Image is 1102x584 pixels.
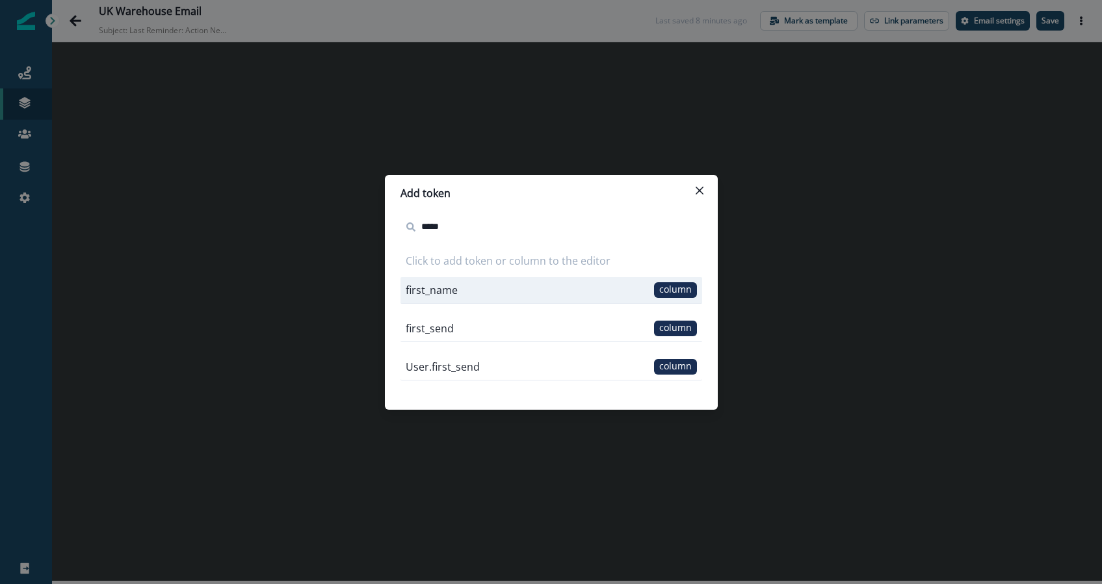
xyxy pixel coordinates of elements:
[654,359,697,375] span: column
[406,359,480,375] p: User.first_send
[406,321,454,336] p: first_send
[654,282,697,298] span: column
[406,282,458,298] p: first_name
[654,321,697,336] span: column
[400,253,610,269] p: Click to add token or column to the editor
[400,185,451,201] p: Add token
[689,180,710,201] button: Close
